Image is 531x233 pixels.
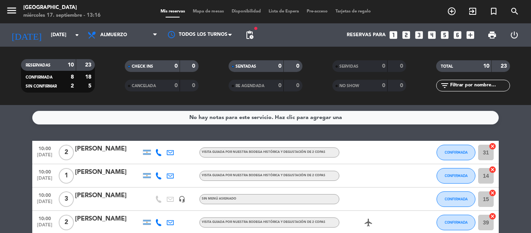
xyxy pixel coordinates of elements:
[6,26,47,44] i: [DATE]
[489,7,498,16] i: turned_in_not
[489,212,496,220] i: cancel
[75,144,141,154] div: [PERSON_NAME]
[296,83,301,88] strong: 0
[35,190,54,199] span: 10:00
[189,113,342,122] div: No hay notas para este servicio. Haz clic para agregar una
[437,168,475,184] button: CONFIRMADA
[132,84,156,88] span: CANCELADA
[447,7,456,16] i: add_circle_outline
[228,9,265,14] span: Disponibilidad
[178,196,185,203] i: headset_mic
[468,7,477,16] i: exit_to_app
[440,30,450,40] i: looks_5
[441,65,453,68] span: TOTAL
[189,9,228,14] span: Mapa de mesas
[489,142,496,150] i: cancel
[278,83,281,88] strong: 0
[382,63,385,69] strong: 0
[388,30,398,40] i: looks_one
[75,214,141,224] div: [PERSON_NAME]
[202,197,236,200] span: Sin menú asignado
[414,30,424,40] i: looks_3
[85,62,93,68] strong: 23
[192,83,197,88] strong: 0
[465,30,475,40] i: add_box
[35,222,54,231] span: [DATE]
[382,83,385,88] strong: 0
[202,174,325,177] span: Visita guiada por nuestra bodega histórica y degustación de 2 copas
[510,7,519,16] i: search
[202,151,325,154] span: Visita guiada por nuestra bodega histórica y degustación de 2 copas
[100,32,127,38] span: Almuerzo
[445,220,468,224] span: CONFIRMADA
[445,197,468,201] span: CONFIRMADA
[245,30,254,40] span: pending_actions
[347,32,386,38] span: Reservas para
[236,84,264,88] span: RE AGENDADA
[503,23,525,47] div: LOG OUT
[132,65,153,68] span: CHECK INS
[23,12,101,19] div: miércoles 17. septiembre - 13:16
[35,176,54,185] span: [DATE]
[202,221,325,224] span: Visita guiada por nuestra bodega histórica y degustación de 2 copas
[59,145,74,160] span: 2
[59,168,74,184] span: 1
[85,74,93,80] strong: 18
[449,81,510,90] input: Filtrar por nombre...
[437,215,475,230] button: CONFIRMADA
[400,63,405,69] strong: 0
[26,84,57,88] span: SIN CONFIRMAR
[59,215,74,230] span: 2
[59,191,74,207] span: 3
[489,166,496,173] i: cancel
[6,5,17,19] button: menu
[510,30,519,40] i: power_settings_new
[35,144,54,152] span: 10:00
[6,5,17,16] i: menu
[489,189,496,197] i: cancel
[427,30,437,40] i: looks_4
[483,63,489,69] strong: 10
[72,30,82,40] i: arrow_drop_down
[35,152,54,161] span: [DATE]
[175,83,178,88] strong: 0
[437,145,475,160] button: CONFIRMADA
[437,191,475,207] button: CONFIRMADA
[35,167,54,176] span: 10:00
[23,4,101,12] div: [GEOGRAPHIC_DATA]
[445,173,468,178] span: CONFIRMADA
[332,9,375,14] span: Tarjetas de regalo
[157,9,189,14] span: Mis reservas
[35,199,54,208] span: [DATE]
[296,63,301,69] strong: 0
[303,9,332,14] span: Pre-acceso
[75,191,141,201] div: [PERSON_NAME]
[445,150,468,154] span: CONFIRMADA
[253,26,258,31] span: fiber_manual_record
[88,83,93,89] strong: 5
[175,63,178,69] strong: 0
[339,84,359,88] span: NO SHOW
[401,30,411,40] i: looks_two
[339,65,358,68] span: SERVIDAS
[265,9,303,14] span: Lista de Espera
[236,65,256,68] span: SENTADAS
[501,63,508,69] strong: 23
[35,214,54,222] span: 10:00
[71,74,74,80] strong: 8
[26,63,51,67] span: RESERVADAS
[440,81,449,90] i: filter_list
[26,75,52,79] span: CONFIRMADA
[278,63,281,69] strong: 0
[364,218,373,227] i: airplanemode_active
[75,167,141,177] div: [PERSON_NAME]
[71,83,74,89] strong: 2
[192,63,197,69] strong: 0
[400,83,405,88] strong: 0
[68,62,74,68] strong: 10
[452,30,463,40] i: looks_6
[487,30,497,40] span: print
